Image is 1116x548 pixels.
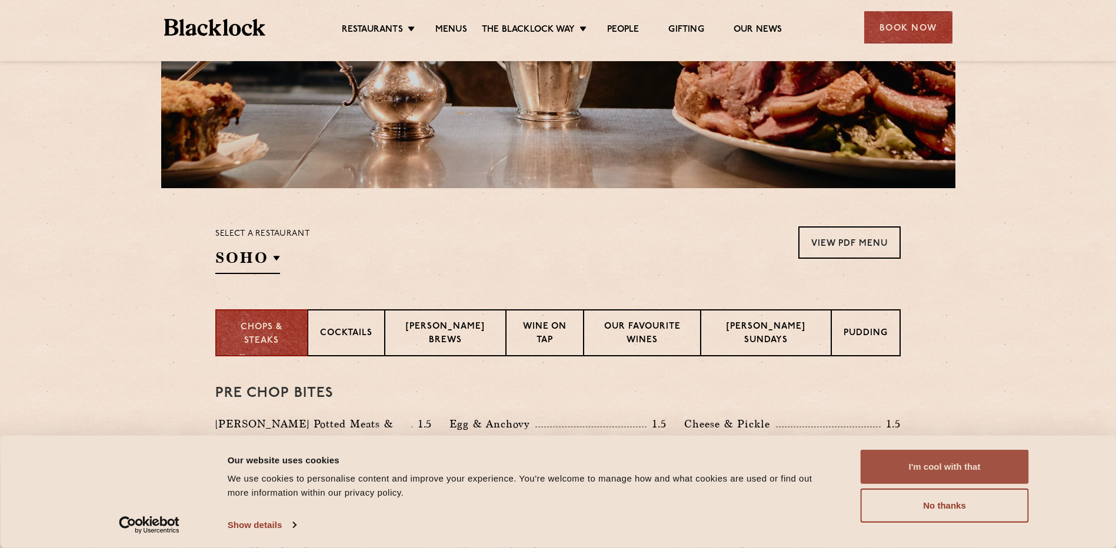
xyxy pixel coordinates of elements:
[861,450,1029,484] button: I'm cool with that
[881,416,901,432] p: 1.5
[518,320,571,348] p: Wine on Tap
[98,516,201,534] a: Usercentrics Cookiebot - opens in a new window
[228,453,834,467] div: Our website uses cookies
[397,320,494,348] p: [PERSON_NAME] Brews
[668,24,704,37] a: Gifting
[228,472,834,500] div: We use cookies to personalise content and improve your experience. You're welcome to manage how a...
[482,24,575,37] a: The Blacklock Way
[596,320,689,348] p: Our favourite wines
[684,416,776,432] p: Cheese & Pickle
[412,416,432,432] p: 1.5
[798,226,901,259] a: View PDF Menu
[215,386,901,401] h3: Pre Chop Bites
[215,226,310,242] p: Select a restaurant
[164,19,266,36] img: BL_Textured_Logo-footer-cropped.svg
[228,516,296,534] a: Show details
[435,24,467,37] a: Menus
[215,248,280,274] h2: SOHO
[228,321,295,347] p: Chops & Steaks
[844,327,888,342] p: Pudding
[607,24,639,37] a: People
[861,489,1029,523] button: No thanks
[320,327,372,342] p: Cocktails
[734,24,782,37] a: Our News
[215,416,411,449] p: [PERSON_NAME] Potted Meats & [PERSON_NAME]
[713,320,819,348] p: [PERSON_NAME] Sundays
[864,11,952,44] div: Book Now
[342,24,403,37] a: Restaurants
[647,416,667,432] p: 1.5
[449,416,535,432] p: Egg & Anchovy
